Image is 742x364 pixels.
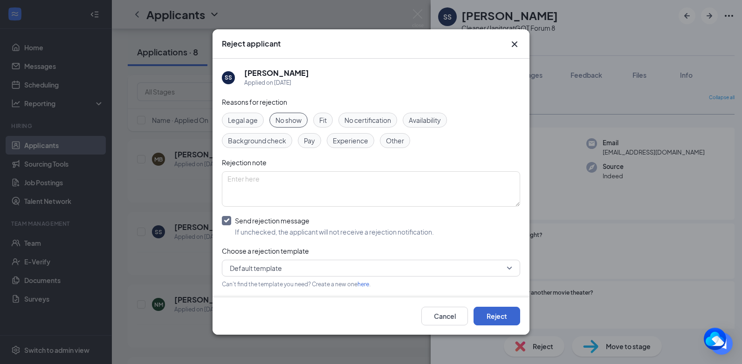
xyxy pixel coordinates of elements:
span: No certification [344,115,391,125]
span: Pay [304,135,315,146]
button: Cancel [421,307,468,325]
span: Rejection note [222,158,267,167]
div: Applied on [DATE] [244,78,309,88]
span: No show [275,115,302,125]
span: Can't find the template you need? Create a new one . [222,281,371,288]
span: Availability [409,115,441,125]
span: Legal age [228,115,258,125]
span: Experience [333,135,368,146]
span: Choose a rejection template [222,247,309,255]
button: Reject [474,307,520,325]
h5: [PERSON_NAME] [244,68,309,78]
a: here [357,281,369,288]
div: SS [225,74,232,81]
span: Reasons for rejection [222,98,287,106]
span: Background check [228,135,286,146]
span: Fit [319,115,327,125]
button: Close [509,39,520,50]
span: Other [386,135,404,146]
span: Default template [230,261,282,275]
h3: Reject applicant [222,39,281,49]
svg: Cross [509,39,520,50]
